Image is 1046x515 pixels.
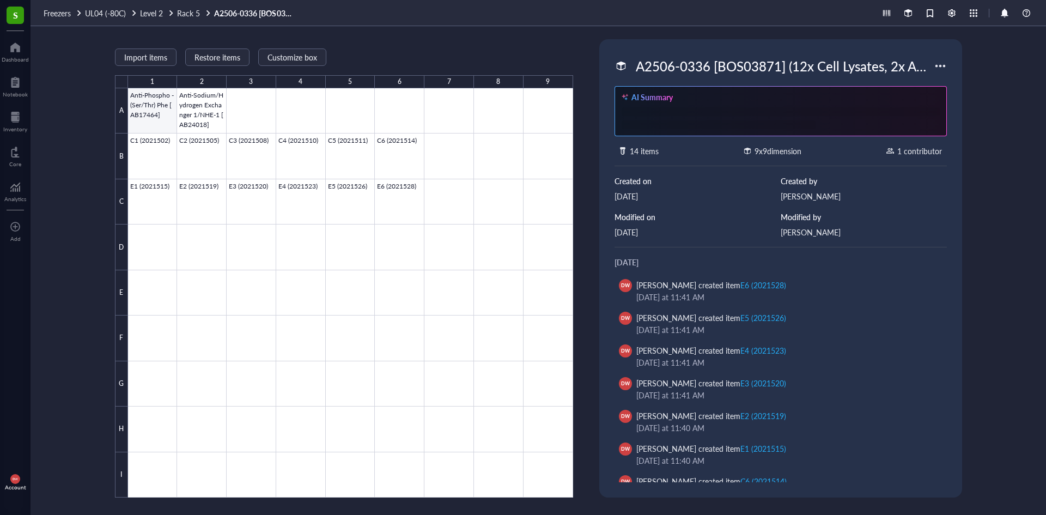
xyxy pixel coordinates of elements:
div: 4 [299,75,302,89]
div: 6 [398,75,402,89]
div: [DATE] at 11:41 AM [636,356,934,368]
span: DW [621,478,630,485]
div: E [115,270,128,316]
div: Created on [615,175,781,187]
span: DW [621,445,630,452]
div: AI Summary [631,91,673,103]
div: [PERSON_NAME] created item [636,377,786,389]
div: Modified by [781,211,947,223]
div: [PERSON_NAME] created item [636,312,786,324]
span: DW [13,477,18,481]
div: E2 (2021519) [740,410,786,421]
div: [DATE] [615,256,947,268]
a: DW[PERSON_NAME] created itemE6 (2021528)[DATE] at 11:41 AM [615,275,947,307]
span: Level 2 [140,8,163,19]
div: Analytics [4,196,26,202]
div: C6 (2021514) [740,476,787,487]
a: Notebook [3,74,28,98]
div: [PERSON_NAME] [781,190,947,202]
div: Inventory [3,126,27,132]
a: DW[PERSON_NAME] created itemE5 (2021526)[DATE] at 11:41 AM [615,307,947,340]
div: 3 [249,75,253,89]
div: 1 contributor [897,145,942,157]
div: [PERSON_NAME] created item [636,475,787,487]
div: [DATE] at 11:41 AM [636,324,934,336]
span: DW [621,282,630,289]
span: Import items [124,53,167,62]
span: Restore items [194,53,240,62]
span: DW [621,380,630,387]
div: Add [10,235,21,242]
a: DW[PERSON_NAME] created itemE2 (2021519)[DATE] at 11:40 AM [615,405,947,438]
span: DW [621,413,630,420]
div: Modified on [615,211,781,223]
div: 7 [447,75,451,89]
a: DW[PERSON_NAME] created itemC6 (2021514) [615,471,947,504]
span: UL04 (-80C) [85,8,126,19]
div: E4 (2021523) [740,345,786,356]
div: [DATE] at 11:41 AM [636,389,934,401]
div: [PERSON_NAME] created item [636,443,786,455]
div: [PERSON_NAME] [781,226,947,238]
a: Inventory [3,108,27,132]
div: Notebook [3,91,28,98]
div: [DATE] [615,190,781,202]
a: UL04 (-80C) [85,8,138,18]
div: E5 (2021526) [740,312,786,323]
div: Account [5,484,26,490]
div: [PERSON_NAME] created item [636,344,786,356]
div: [PERSON_NAME] created item [636,410,786,422]
a: Dashboard [2,39,29,63]
div: G [115,361,128,407]
div: Core [9,161,21,167]
div: [DATE] at 11:40 AM [636,422,934,434]
div: 14 items [630,145,659,157]
div: E3 (2021520) [740,378,786,389]
div: [PERSON_NAME] created item [636,279,786,291]
button: Import items [115,49,177,66]
span: Rack 5 [177,8,200,19]
div: H [115,407,128,452]
span: DW [621,347,630,354]
span: Customize box [267,53,317,62]
div: A2506-0336 [BOS03871] (12x Cell Lysates, 2x Ab for WB) [631,54,934,77]
a: Freezers [44,8,83,18]
a: Level 2Rack 5 [140,8,212,18]
div: 1 [150,75,154,89]
a: DW[PERSON_NAME] created itemE3 (2021520)[DATE] at 11:41 AM [615,373,947,405]
div: [DATE] [615,226,781,238]
div: I [115,452,128,498]
div: F [115,316,128,361]
div: 8 [496,75,500,89]
div: E6 (2021528) [740,280,786,290]
a: DW[PERSON_NAME] created itemE1 (2021515)[DATE] at 11:40 AM [615,438,947,471]
div: Created by [781,175,947,187]
div: 5 [348,75,352,89]
button: Customize box [258,49,326,66]
a: Core [9,143,21,167]
button: Restore items [185,49,250,66]
a: A2506-0336 [BOS03871] (12x Cell Lysates, 2x Ab for WB) [214,8,296,18]
div: D [115,225,128,270]
span: DW [621,314,630,322]
div: [DATE] at 11:41 AM [636,291,934,303]
div: C [115,179,128,225]
span: Freezers [44,8,71,19]
div: 9 [546,75,550,89]
a: DW[PERSON_NAME] created itemE4 (2021523)[DATE] at 11:41 AM [615,340,947,373]
div: A [115,88,128,134]
div: E1 (2021515) [740,443,786,454]
div: [DATE] at 11:40 AM [636,455,934,466]
div: Dashboard [2,56,29,63]
div: 9 x 9 dimension [755,145,801,157]
span: S [13,8,18,22]
div: 2 [200,75,204,89]
div: B [115,134,128,179]
a: Analytics [4,178,26,202]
